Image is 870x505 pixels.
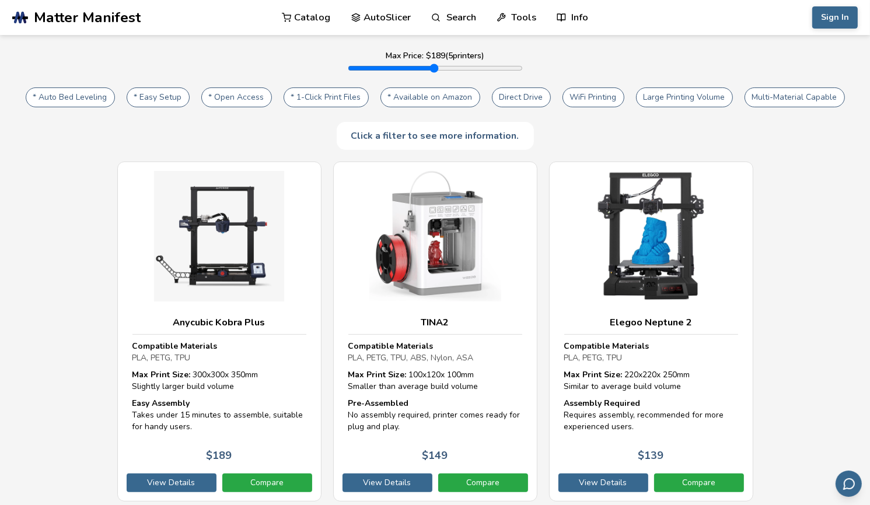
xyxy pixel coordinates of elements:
span: PLA, PETG, TPU [564,352,623,363]
a: TINA2Compatible MaterialsPLA, PETG, TPU, ABS, Nylon, ASAMax Print Size: 100x120x 100mmSmaller tha... [333,162,537,502]
button: Direct Drive [492,87,551,107]
a: View Details [558,474,648,492]
div: Takes under 15 minutes to assemble, suitable for handy users. [132,398,306,432]
button: Send feedback via email [836,471,862,497]
div: No assembly required, printer comes ready for plug and play. [348,398,522,432]
div: Click a filter to see more information. [337,122,534,150]
button: * Auto Bed Leveling [26,87,115,107]
strong: Compatible Materials [132,341,218,352]
label: Max Price: $ 189 ( 5 printers) [386,51,484,61]
h3: Elegoo Neptune 2 [564,317,738,328]
div: 300 x 300 x 350 mm Slightly larger build volume [132,369,306,392]
span: PLA, PETG, TPU, ABS, Nylon, ASA [348,352,474,363]
a: Anycubic Kobra PlusCompatible MaterialsPLA, PETG, TPUMax Print Size: 300x300x 350mmSlightly large... [117,162,322,502]
button: * Easy Setup [127,87,190,107]
span: PLA, PETG, TPU [132,352,191,363]
button: WiFi Printing [562,87,624,107]
button: Large Printing Volume [636,87,733,107]
strong: Max Print Size: [348,369,407,380]
a: Compare [222,474,312,492]
div: 220 x 220 x 250 mm Similar to average build volume [564,369,738,392]
strong: Easy Assembly [132,398,190,409]
a: View Details [127,474,216,492]
div: 100 x 120 x 100 mm Smaller than average build volume [348,369,522,392]
p: $ 149 [422,450,448,462]
span: Matter Manifest [34,9,141,26]
strong: Max Print Size: [564,369,623,380]
button: Sign In [812,6,858,29]
strong: Max Print Size: [132,369,191,380]
strong: Assembly Required [564,398,641,409]
a: Compare [654,474,744,492]
a: Elegoo Neptune 2Compatible MaterialsPLA, PETG, TPUMax Print Size: 220x220x 250mmSimilar to averag... [549,162,753,502]
button: Multi-Material Capable [745,87,845,107]
strong: Compatible Materials [564,341,649,352]
a: View Details [343,474,432,492]
p: $ 189 [207,450,232,462]
strong: Pre-Assembled [348,398,409,409]
button: * Available on Amazon [380,87,480,107]
h3: TINA2 [348,317,522,328]
p: $ 139 [638,450,664,462]
h3: Anycubic Kobra Plus [132,317,306,328]
button: * Open Access [201,87,272,107]
div: Requires assembly, recommended for more experienced users. [564,398,738,432]
strong: Compatible Materials [348,341,434,352]
button: * 1-Click Print Files [284,87,369,107]
a: Compare [438,474,528,492]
